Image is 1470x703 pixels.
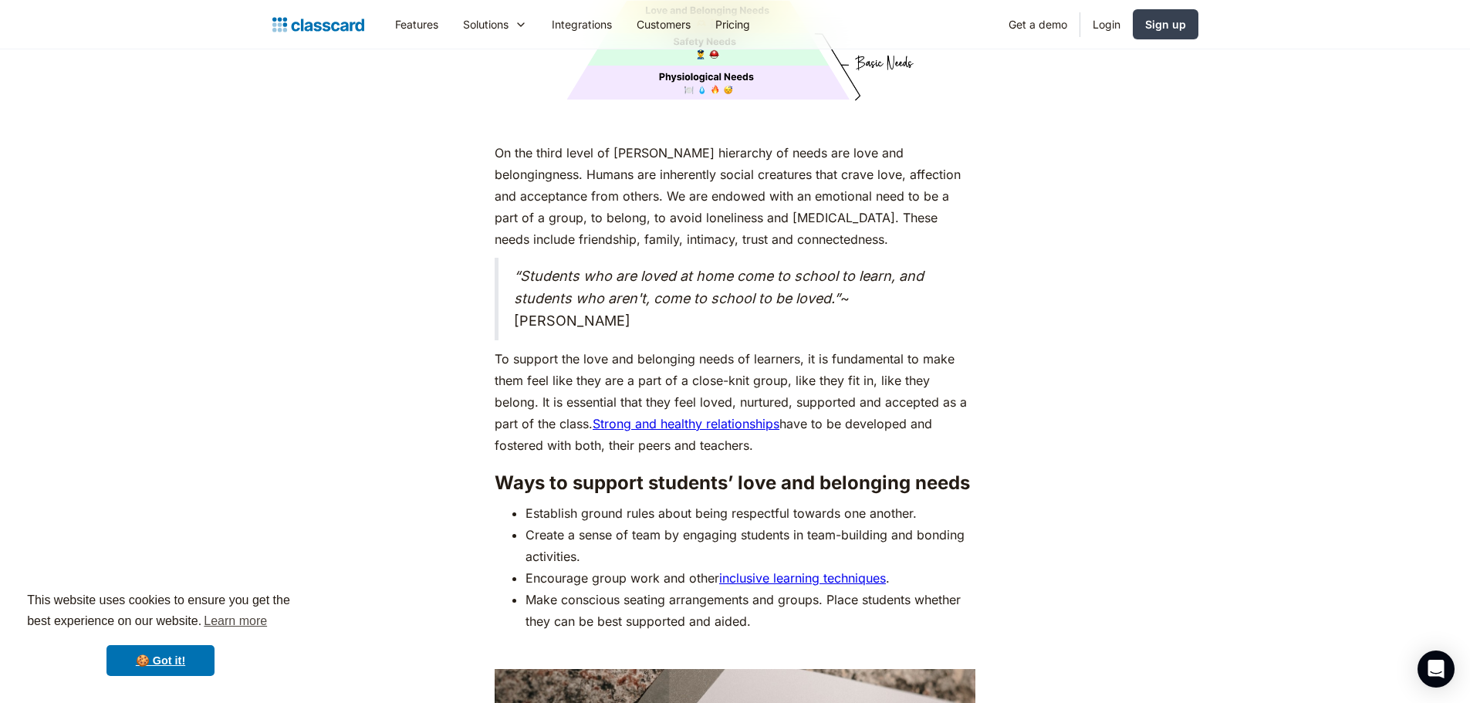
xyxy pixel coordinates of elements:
[525,589,975,632] li: Make conscious seating arrangements and groups. Place students whether they can be best supported...
[463,16,509,32] div: Solutions
[272,14,364,35] a: home
[514,268,924,306] em: “Students who are loved at home come to school to learn, and students who aren't, come to school ...
[27,591,294,633] span: This website uses cookies to ensure you get the best experience on our website.
[593,416,779,431] a: Strong and healthy relationships
[525,502,975,524] li: Establish ground rules about being respectful towards one another.
[106,645,215,676] a: dismiss cookie message
[703,7,762,42] a: Pricing
[1418,651,1455,688] div: Open Intercom Messenger
[495,258,975,340] blockquote: ~ [PERSON_NAME]
[383,7,451,42] a: Features
[624,7,703,42] a: Customers
[525,567,975,589] li: Encourage group work and other .
[12,576,309,691] div: cookieconsent
[495,142,975,250] p: On the third level of [PERSON_NAME] hierarchy of needs are love and belongingness. Humans are inh...
[525,524,975,567] li: Create a sense of team by engaging students in team-building and bonding activities.
[996,7,1080,42] a: Get a demo
[1080,7,1133,42] a: Login
[495,348,975,456] p: To support the love and belonging needs of learners, it is fundamental to make them feel like the...
[1145,16,1186,32] div: Sign up
[1133,9,1198,39] a: Sign up
[539,7,624,42] a: Integrations
[451,7,539,42] div: Solutions
[719,570,886,586] a: inclusive learning techniques
[495,640,975,661] p: ‍
[201,610,269,633] a: learn more about cookies
[495,471,975,495] h3: Ways to support students’ love and belonging needs
[495,113,975,134] p: ‍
